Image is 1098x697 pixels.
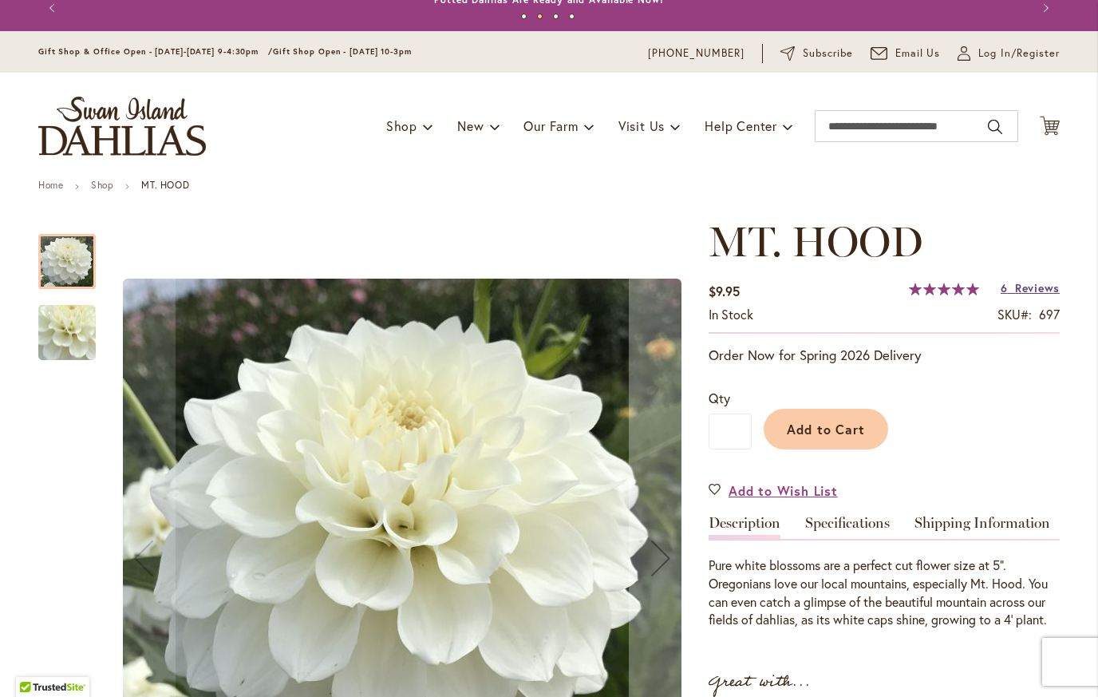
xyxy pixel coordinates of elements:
a: Specifications [805,516,890,539]
p: Pure white blossoms are a perfect cut flower size at 5". Oregonians love our local mountains, esp... [709,556,1060,629]
strong: SKU [997,306,1032,323]
span: Add to Wish List [729,481,838,500]
a: Email Us [871,46,941,61]
div: 100% [909,283,979,295]
div: MT. HOOD [38,289,96,360]
a: Home [38,179,63,191]
span: $9.95 [709,283,740,299]
div: Detailed Product Info [709,516,1060,629]
div: Availability [709,306,753,324]
span: Gift Shop & Office Open - [DATE]-[DATE] 9-4:30pm / [38,46,273,57]
strong: MT. HOOD [141,179,189,191]
span: Gift Shop Open - [DATE] 10-3pm [273,46,412,57]
span: Log In/Register [978,46,1060,61]
a: 6 Reviews [1001,280,1060,295]
span: In stock [709,306,753,323]
img: MT. HOOD [10,279,124,386]
button: 1 of 4 [521,14,527,19]
button: 4 of 4 [569,14,575,19]
button: 2 of 4 [537,14,543,19]
a: Shop [91,179,113,191]
a: Log In/Register [958,46,1060,61]
a: store logo [38,97,206,156]
a: Add to Wish List [709,481,838,500]
span: Shop [386,117,417,134]
a: [PHONE_NUMBER] [648,46,745,61]
span: Email Us [895,46,941,61]
a: Subscribe [780,46,853,61]
a: Shipping Information [914,516,1050,539]
span: Qty [709,390,730,406]
div: MT. HOOD [38,218,112,289]
iframe: Launch Accessibility Center [12,640,57,685]
button: 3 of 4 [553,14,559,19]
span: Our Farm [523,117,578,134]
span: Reviews [1015,280,1060,295]
div: 697 [1039,306,1060,324]
span: New [457,117,484,134]
a: Description [709,516,780,539]
span: 6 [1001,280,1008,295]
strong: Great with... [709,669,811,695]
span: Help Center [705,117,777,134]
button: Add to Cart [764,409,888,449]
span: MT. HOOD [709,216,923,267]
span: Subscribe [803,46,853,61]
span: Visit Us [618,117,665,134]
span: Add to Cart [787,421,866,438]
p: Order Now for Spring 2026 Delivery [709,346,1060,365]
